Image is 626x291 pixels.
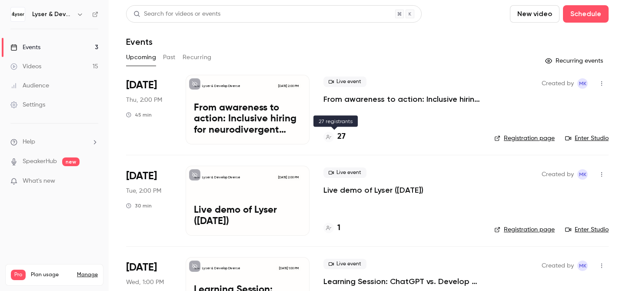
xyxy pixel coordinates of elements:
[565,225,609,234] a: Enter Studio
[126,278,164,287] span: Wed, 1:00 PM
[31,271,72,278] span: Plan usage
[126,261,157,274] span: [DATE]
[88,177,98,185] iframe: Noticeable Trigger
[11,7,25,21] img: Lyser & Develop Diverse
[23,137,35,147] span: Help
[126,111,152,118] div: 45 min
[126,75,172,144] div: Oct 23 Thu, 2:00 PM (Europe/Copenhagen)
[541,54,609,68] button: Recurring events
[275,174,301,181] span: [DATE] 2:00 PM
[126,202,152,209] div: 30 min
[62,157,80,166] span: new
[323,94,480,104] a: From awareness to action: Inclusive hiring for neurodivergent talent
[494,225,555,234] a: Registration page
[23,157,57,166] a: SpeakerHub
[542,261,574,271] span: Created by
[510,5,559,23] button: New video
[10,81,49,90] div: Audience
[579,78,586,89] span: MK
[323,259,366,269] span: Live event
[323,167,366,178] span: Live event
[275,83,301,89] span: [DATE] 2:00 PM
[579,169,586,180] span: MK
[337,131,346,143] h4: 27
[126,50,156,64] button: Upcoming
[10,62,41,71] div: Videos
[202,266,240,271] p: Lyser & Develop Diverse
[10,100,45,109] div: Settings
[183,50,212,64] button: Recurring
[126,37,153,47] h1: Events
[194,103,301,136] p: From awareness to action: Inclusive hiring for neurodivergent talent
[186,75,310,144] a: From awareness to action: Inclusive hiring for neurodivergent talentLyser & Develop Diverse[DATE]...
[126,96,162,104] span: Thu, 2:00 PM
[32,10,73,19] h6: Lyser & Develop Diverse
[163,50,176,64] button: Past
[323,185,423,195] a: Live demo of Lyser ([DATE])
[323,77,366,87] span: Live event
[494,134,555,143] a: Registration page
[202,84,240,88] p: Lyser & Develop Diverse
[11,270,26,280] span: Pro
[10,43,40,52] div: Events
[194,205,301,227] p: Live demo of Lyser ([DATE])
[577,78,588,89] span: Matilde Kjerulff
[126,78,157,92] span: [DATE]
[579,261,586,271] span: MK
[565,134,609,143] a: Enter Studio
[323,131,346,143] a: 27
[323,222,340,234] a: 1
[77,271,98,278] a: Manage
[577,261,588,271] span: Matilde Kjerulff
[126,166,172,235] div: Oct 28 Tue, 2:00 PM (Europe/Copenhagen)
[577,169,588,180] span: Matilde Kjerulff
[202,175,240,180] p: Lyser & Develop Diverse
[126,187,161,195] span: Tue, 2:00 PM
[10,137,98,147] li: help-dropdown-opener
[133,10,220,19] div: Search for videos or events
[126,169,157,183] span: [DATE]
[542,78,574,89] span: Created by
[563,5,609,23] button: Schedule
[323,276,480,287] a: Learning Session: ChatGPT vs. Develop Diverse
[23,177,55,186] span: What's new
[186,166,310,235] a: Live demo of Lyser (Oct 2025)Lyser & Develop Diverse[DATE] 2:00 PMLive demo of Lyser ([DATE])
[337,222,340,234] h4: 1
[542,169,574,180] span: Created by
[276,265,301,271] span: [DATE] 1:00 PM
